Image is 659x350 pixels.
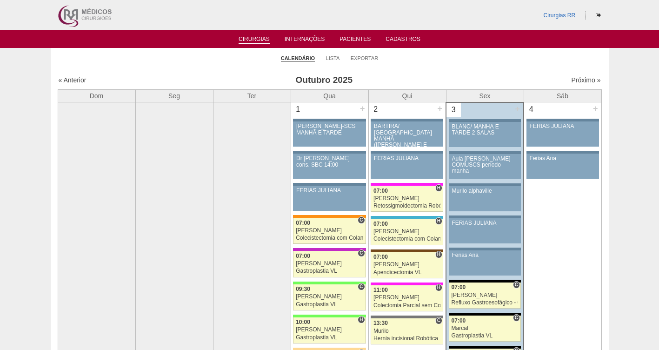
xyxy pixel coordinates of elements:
[373,303,440,309] div: Colectomia Parcial sem Colostomia VL
[293,151,366,154] div: Key: Aviso
[596,13,601,18] i: Sair
[371,219,443,245] a: H 07:00 [PERSON_NAME] Colecistectomia com Colangiografia VL
[526,121,599,147] a: FERIAS JULIANA
[135,89,213,102] th: Seg
[293,251,366,277] a: C 07:00 [PERSON_NAME] Gastroplastia VL
[526,151,599,154] div: Key: Aviso
[296,261,363,267] div: [PERSON_NAME]
[452,252,518,258] div: Ferias Ana
[446,103,461,117] div: 3
[449,215,521,218] div: Key: Aviso
[374,155,440,162] div: FERIAS JULIANA
[373,328,440,334] div: Murilo
[435,284,442,291] span: Hospital
[436,102,444,114] div: +
[530,123,596,129] div: FERIAS JULIANA
[373,254,388,260] span: 07:00
[526,119,599,121] div: Key: Aviso
[296,302,363,308] div: Gastroplastia VL
[449,316,521,342] a: C 07:00 Marcal Gastroplastia VL
[446,89,524,102] th: Sex
[374,123,440,160] div: BARTIRA/ [GEOGRAPHIC_DATA] MANHÃ ([PERSON_NAME] E ANA)/ SANTA JOANA -TARDE
[592,102,599,114] div: +
[373,262,440,268] div: [PERSON_NAME]
[530,155,596,162] div: Ferias Ana
[373,320,388,326] span: 13:30
[188,74,459,87] h3: Outubro 2025
[358,316,365,323] span: Hospital
[293,248,366,251] div: Key: Maria Braido
[452,156,518,175] div: Aula [PERSON_NAME] COMUSCS período manha
[373,203,440,209] div: Retossigmoidectomia Robótica
[452,317,466,324] span: 07:00
[452,220,518,226] div: FERIAS JULIANA
[358,216,365,224] span: Consultório
[296,235,363,241] div: Colecistectomia com Colangiografia VL
[449,218,521,243] a: FERIAS JULIANA
[293,282,366,284] div: Key: Brasil
[452,333,519,339] div: Gastroplastia VL
[296,286,310,292] span: 09:30
[296,335,363,341] div: Gastroplastia VL
[524,89,601,102] th: Sáb
[452,292,519,298] div: [PERSON_NAME]
[358,249,365,257] span: Consultório
[513,103,521,115] div: +
[435,251,442,258] span: Hospital
[373,229,440,235] div: [PERSON_NAME]
[371,121,443,147] a: BARTIRA/ [GEOGRAPHIC_DATA] MANHÃ ([PERSON_NAME] E ANA)/ SANTA JOANA -TARDE
[513,314,520,322] span: Consultório
[296,188,363,194] div: FERIAS JULIANA
[386,36,420,45] a: Cadastros
[371,318,443,344] a: C 13:30 Murilo Hernia incisional Robótica
[526,154,599,179] a: Ferias Ana
[293,183,366,186] div: Key: Aviso
[449,154,521,179] a: Aula [PERSON_NAME] COMUSCS período manha
[449,186,521,211] a: Murilo alphaville
[293,154,366,179] a: Dr [PERSON_NAME] cons. SBC 14:00
[543,12,575,19] a: Cirurgias RR
[373,236,440,242] div: Colecistectomia com Colangiografia VL
[293,215,366,218] div: Key: São Luiz - SCS
[373,336,440,342] div: Hernia incisional Robótica
[435,317,442,324] span: Consultório
[213,89,291,102] th: Ter
[296,253,310,259] span: 07:00
[371,252,443,278] a: H 07:00 [PERSON_NAME] Apendicectomia VL
[296,228,363,234] div: [PERSON_NAME]
[449,280,521,283] div: Key: Blanc
[449,119,521,122] div: Key: Aviso
[435,217,442,225] span: Hospital
[351,55,379,61] a: Exportar
[449,250,521,276] a: Ferias Ana
[293,121,366,147] a: [PERSON_NAME]-SCS MANHÃ E TARDE
[452,188,518,194] div: Murilo alphaville
[452,325,519,331] div: Marcal
[285,36,325,45] a: Internações
[368,89,446,102] th: Qui
[449,183,521,186] div: Key: Aviso
[449,346,521,349] div: Key: Blanc
[293,317,366,343] a: H 10:00 [PERSON_NAME] Gastroplastia VL
[371,249,443,252] div: Key: Santa Joana
[452,124,518,136] div: BLANC/ MANHÃ E TARDE 2 SALAS
[449,283,521,309] a: C 07:00 [PERSON_NAME] Refluxo Gastroesofágico - Cirurgia VL
[373,295,440,301] div: [PERSON_NAME]
[239,36,270,44] a: Cirurgias
[293,284,366,310] a: C 09:30 [PERSON_NAME] Gastroplastia VL
[293,218,366,244] a: C 07:00 [PERSON_NAME] Colecistectomia com Colangiografia VL
[373,269,440,276] div: Apendicectomia VL
[371,186,443,212] a: H 07:00 [PERSON_NAME] Retossigmoidectomia Robótica
[371,154,443,179] a: FERIAS JULIANA
[452,300,519,306] div: Refluxo Gastroesofágico - Cirurgia VL
[296,123,363,135] div: [PERSON_NAME]-SCS MANHÃ E TARDE
[58,89,135,102] th: Dom
[359,102,366,114] div: +
[449,248,521,250] div: Key: Aviso
[358,283,365,290] span: Consultório
[371,216,443,219] div: Key: Neomater
[339,36,371,45] a: Pacientes
[369,102,383,116] div: 2
[281,55,315,62] a: Calendário
[291,89,368,102] th: Qua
